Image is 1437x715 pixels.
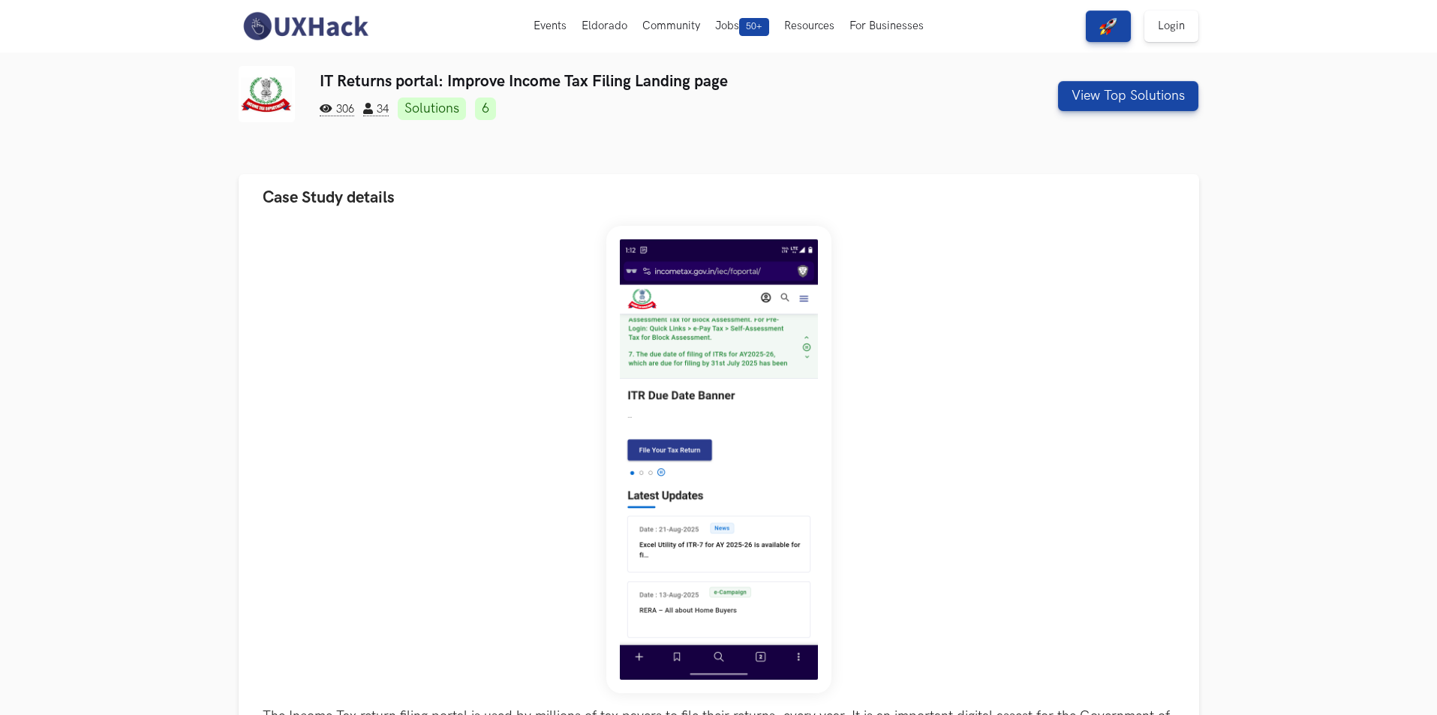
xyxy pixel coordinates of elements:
[320,72,955,91] h3: IT Returns portal: Improve Income Tax Filing Landing page
[739,18,769,36] span: 50+
[363,103,389,116] span: 34
[1058,81,1198,111] button: View Top Solutions
[475,98,496,120] a: 6
[263,188,395,208] span: Case Study details
[239,11,372,42] img: UXHack-logo.png
[320,103,354,116] span: 306
[1099,17,1117,35] img: rocket
[1144,11,1198,42] a: Login
[606,226,831,693] img: l3u7FzWTjDaJm9QF0gokQqLf5CQfv8xM9HN4V6p0ZT4.png
[239,66,295,122] img: IT Returns portal logo
[239,174,1199,221] button: Case Study details
[398,98,466,120] a: Solutions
